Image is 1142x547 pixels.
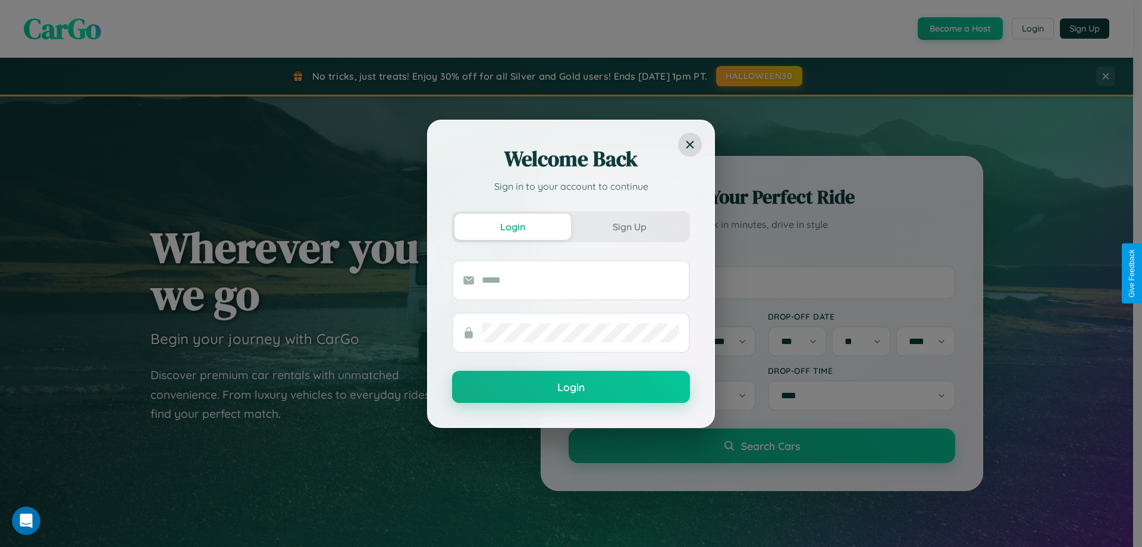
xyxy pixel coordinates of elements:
[452,145,690,173] h2: Welcome Back
[1128,249,1136,298] div: Give Feedback
[12,507,40,535] iframe: Intercom live chat
[452,179,690,193] p: Sign in to your account to continue
[454,214,571,240] button: Login
[571,214,688,240] button: Sign Up
[452,371,690,403] button: Login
